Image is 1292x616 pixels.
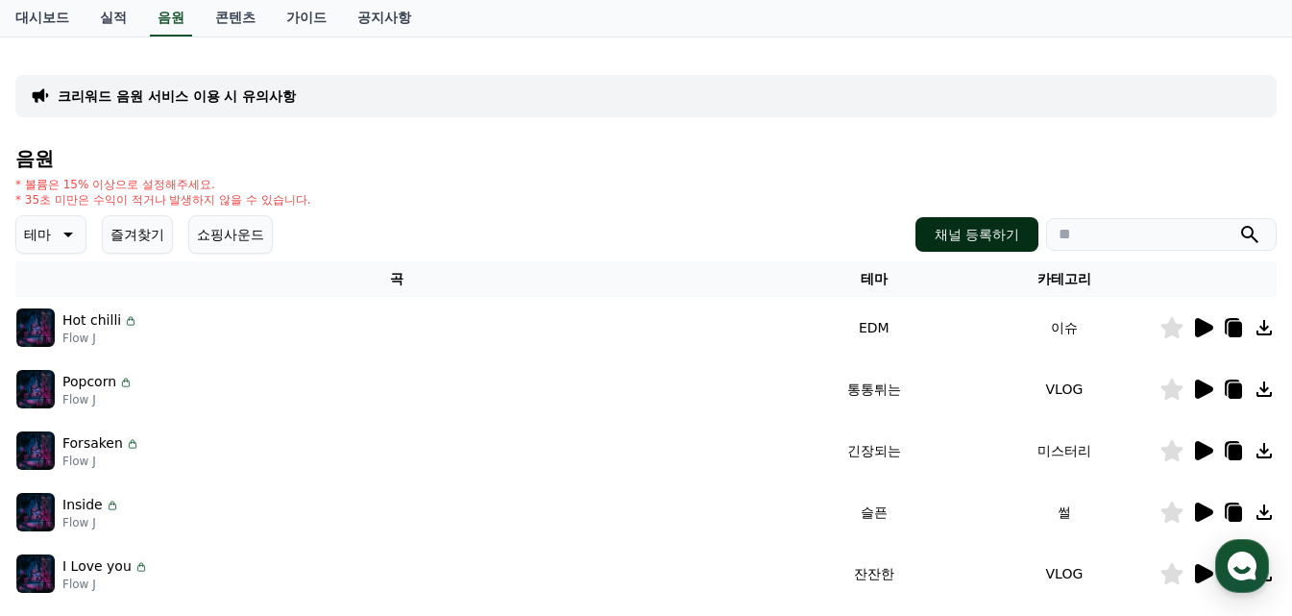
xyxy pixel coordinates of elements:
[779,297,969,358] td: EDM
[15,261,779,297] th: 곡
[61,485,72,501] span: 홈
[24,221,51,248] p: 테마
[15,148,1277,169] h4: 음원
[15,215,86,254] button: 테마
[62,556,132,577] p: I Love you
[969,297,1159,358] td: 이슈
[15,177,311,192] p: * 볼륨은 15% 이상으로 설정해주세요.
[6,456,127,505] a: 홈
[915,217,1038,252] button: 채널 등록하기
[58,86,296,106] a: 크리워드 음원 서비스 이용 시 유의사항
[62,392,134,407] p: Flow J
[969,420,1159,481] td: 미스터리
[62,433,123,454] p: Forsaken
[62,495,103,515] p: Inside
[969,543,1159,604] td: VLOG
[62,515,120,530] p: Flow J
[779,543,969,604] td: 잔잔한
[62,577,149,592] p: Flow J
[16,308,55,347] img: music
[62,372,116,392] p: Popcorn
[15,192,311,208] p: * 35초 미만은 수익이 적거나 발생하지 않을 수 있습니다.
[188,215,273,254] button: 쇼핑사운드
[248,456,369,505] a: 설정
[16,431,55,470] img: music
[779,481,969,543] td: 슬픈
[16,554,55,593] img: music
[969,481,1159,543] td: 썰
[62,310,121,331] p: Hot chilli
[779,261,969,297] th: 테마
[176,486,199,502] span: 대화
[62,454,140,469] p: Flow J
[969,358,1159,420] td: VLOG
[969,261,1159,297] th: 카테고리
[297,485,320,501] span: 설정
[16,493,55,531] img: music
[102,215,173,254] button: 즐겨찾기
[127,456,248,505] a: 대화
[16,370,55,408] img: music
[779,420,969,481] td: 긴장되는
[779,358,969,420] td: 통통튀는
[62,331,138,346] p: Flow J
